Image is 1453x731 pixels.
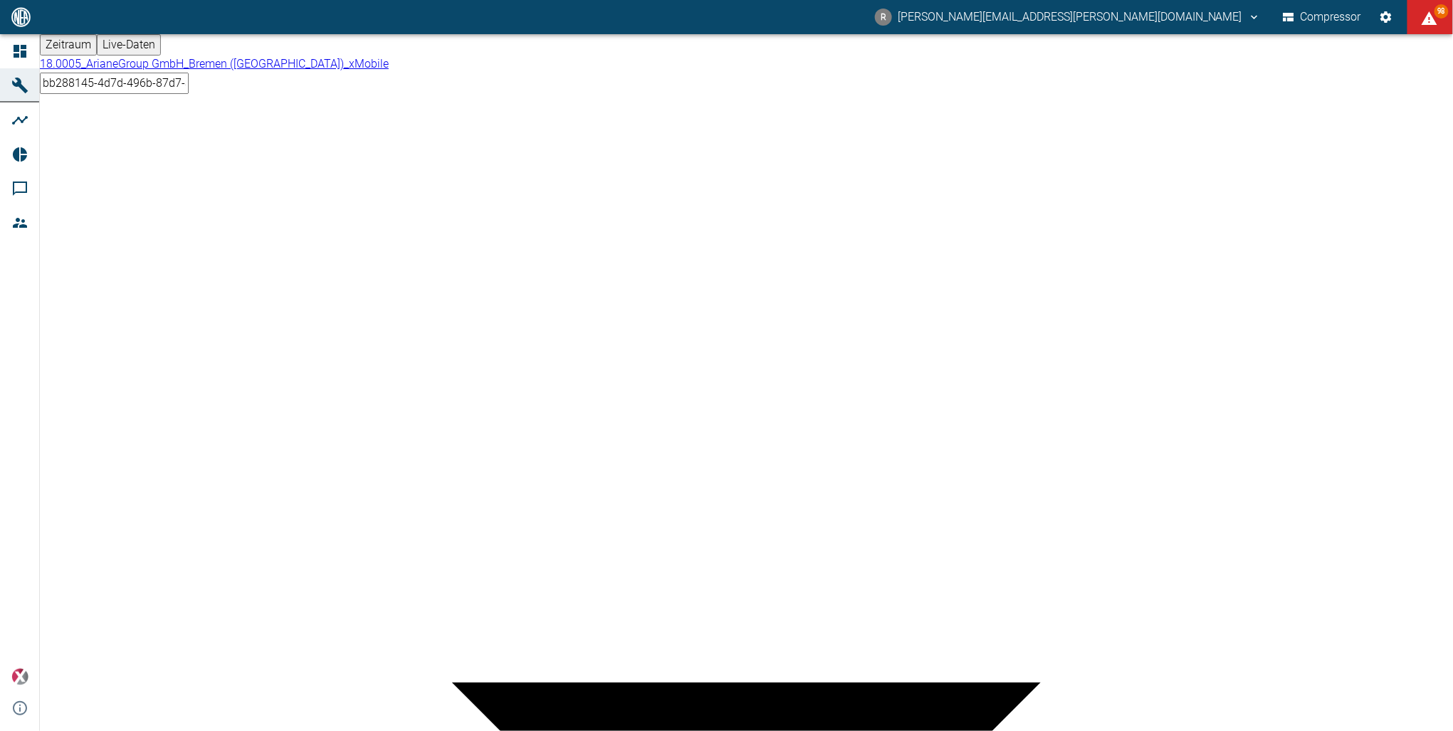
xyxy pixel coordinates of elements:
[1280,4,1365,30] button: Compressor
[875,9,892,26] div: R
[1373,4,1399,30] button: Einstellungen
[40,57,389,70] a: 18.0005_ArianeGroup GmbH_Bremen ([GEOGRAPHIC_DATA])_xMobile
[97,34,161,56] button: Live-Daten
[11,668,28,685] img: Xplore Logo
[40,34,97,56] button: Zeitraum
[1434,4,1449,19] span: 98
[873,4,1263,30] button: rene.anke@neac.de
[10,7,32,26] img: logo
